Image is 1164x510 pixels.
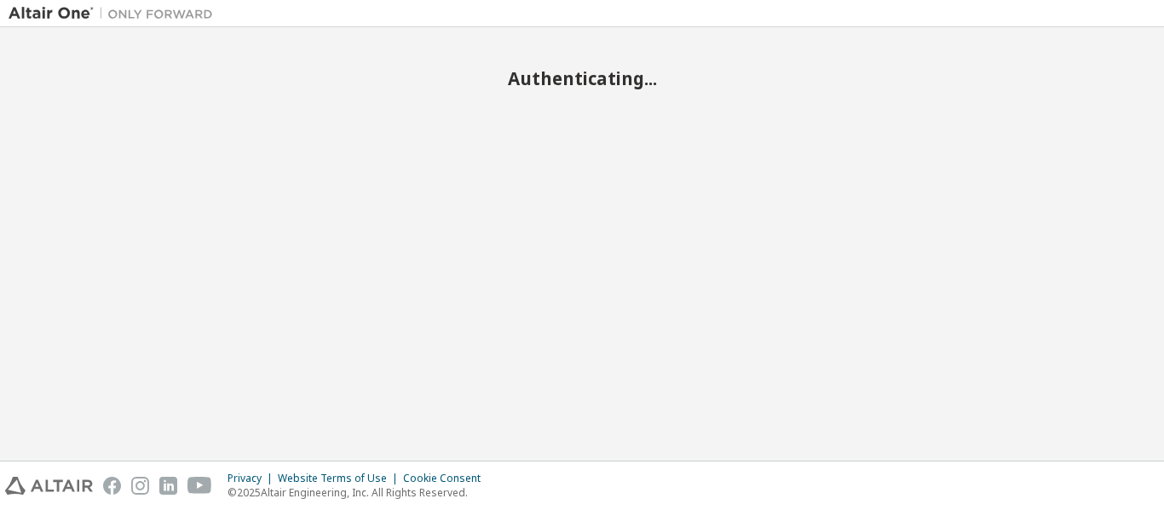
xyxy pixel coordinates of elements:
div: Privacy [228,472,278,485]
img: altair_logo.svg [5,477,93,495]
img: linkedin.svg [159,477,177,495]
h2: Authenticating... [9,67,1155,89]
div: Website Terms of Use [278,472,403,485]
img: facebook.svg [103,477,121,495]
p: © 2025 Altair Engineering, Inc. All Rights Reserved. [228,485,491,500]
img: instagram.svg [131,477,149,495]
div: Cookie Consent [403,472,491,485]
img: Altair One [9,5,222,22]
img: youtube.svg [187,477,212,495]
